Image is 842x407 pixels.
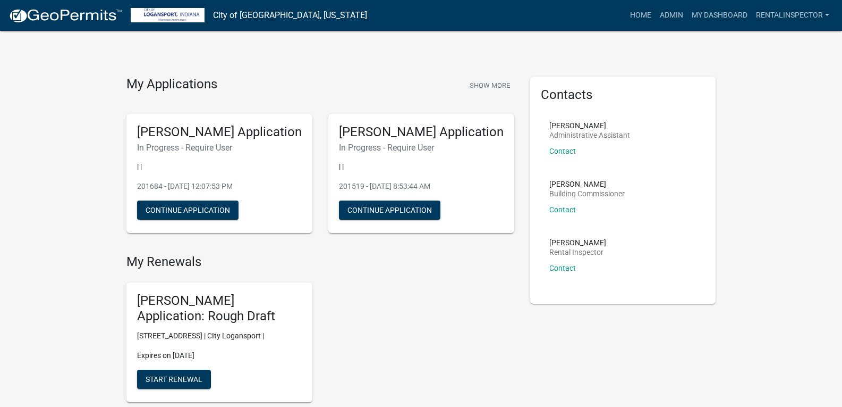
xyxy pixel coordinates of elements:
h5: [PERSON_NAME] Application: Rough Draft [137,293,302,324]
a: My Dashboard [687,5,752,26]
a: City of [GEOGRAPHIC_DATA], [US_STATE] [213,6,367,24]
p: Building Commissioner [549,190,625,197]
h5: [PERSON_NAME] Application [339,124,504,140]
h5: Contacts [541,87,705,103]
p: Expires on [DATE] [137,350,302,361]
p: [PERSON_NAME] [549,180,625,188]
h6: In Progress - Require User [339,143,504,153]
h5: [PERSON_NAME] Application [137,124,302,140]
p: Rental Inspector [549,248,606,256]
p: 201684 - [DATE] 12:07:53 PM [137,181,302,192]
p: | | [339,161,504,172]
span: Start Renewal [146,375,202,383]
p: | | [137,161,302,172]
img: City of Logansport, Indiana [131,8,205,22]
h4: My Renewals [126,254,514,270]
p: Administrative Assistant [549,131,630,139]
button: Continue Application [137,201,239,220]
button: Continue Application [339,201,440,220]
a: Contact [549,147,576,155]
button: Start Renewal [137,370,211,389]
h4: My Applications [126,77,217,93]
a: Contact [549,205,576,214]
p: [PERSON_NAME] [549,239,606,246]
a: Admin [656,5,687,26]
p: [PERSON_NAME] [549,122,630,129]
a: Home [626,5,656,26]
a: Contact [549,264,576,272]
h6: In Progress - Require User [137,143,302,153]
a: rentalinspector [752,5,834,26]
p: [STREET_ADDRESS] | CIty Logansport | [137,330,302,342]
p: 201519 - [DATE] 8:53:44 AM [339,181,504,192]
button: Show More [465,77,514,94]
